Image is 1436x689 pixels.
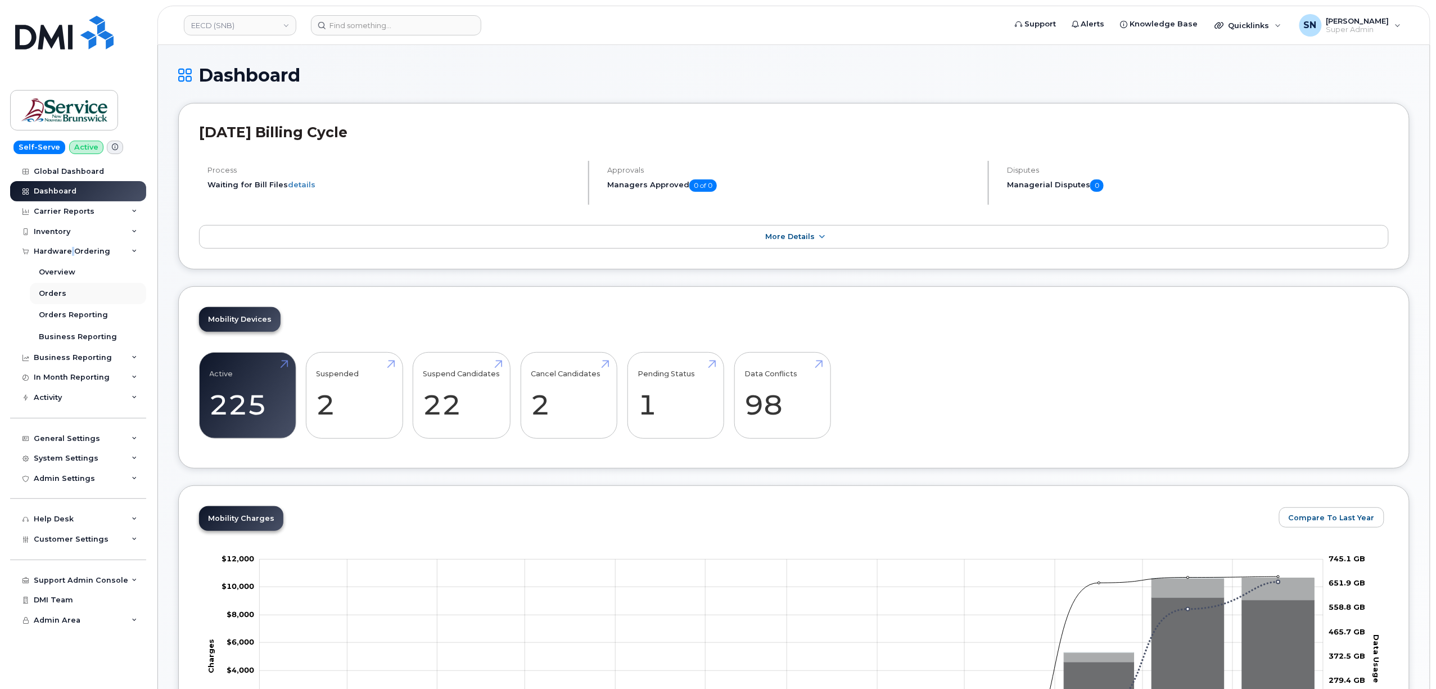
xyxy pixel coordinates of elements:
h4: Process [207,166,579,174]
tspan: Charges [206,639,215,673]
tspan: 651.9 GB [1329,578,1366,587]
g: $0 [227,665,254,674]
tspan: 372.5 GB [1329,651,1366,660]
a: Mobility Devices [199,307,281,332]
tspan: $12,000 [222,554,254,563]
span: Compare To Last Year [1289,512,1375,523]
tspan: $8,000 [227,610,254,619]
a: Pending Status 1 [638,358,714,433]
h5: Managerial Disputes [1007,179,1389,192]
a: Suspended 2 [317,358,392,433]
span: 0 of 0 [689,179,717,192]
g: $0 [227,637,254,646]
tspan: 558.8 GB [1329,603,1366,612]
a: Cancel Candidates 2 [531,358,607,433]
h2: [DATE] Billing Cycle [199,124,1389,141]
g: $0 [222,582,254,591]
span: 0 [1090,179,1104,192]
span: More Details [765,232,815,241]
g: $0 [222,554,254,563]
tspan: $6,000 [227,637,254,646]
a: details [288,180,315,189]
h1: Dashboard [178,65,1410,85]
button: Compare To Last Year [1279,507,1384,528]
a: Data Conflicts 98 [744,358,820,433]
a: Active 225 [210,358,286,433]
a: Mobility Charges [199,506,283,531]
h4: Disputes [1007,166,1389,174]
a: Suspend Candidates 22 [423,358,500,433]
tspan: 745.1 GB [1329,554,1366,563]
tspan: 279.4 GB [1329,676,1366,685]
g: $0 [227,610,254,619]
tspan: 465.7 GB [1329,627,1366,636]
tspan: $4,000 [227,665,254,674]
h4: Approvals [607,166,978,174]
li: Waiting for Bill Files [207,179,579,190]
tspan: $10,000 [222,582,254,591]
h5: Managers Approved [607,179,978,192]
tspan: Data Usage [1372,634,1381,683]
